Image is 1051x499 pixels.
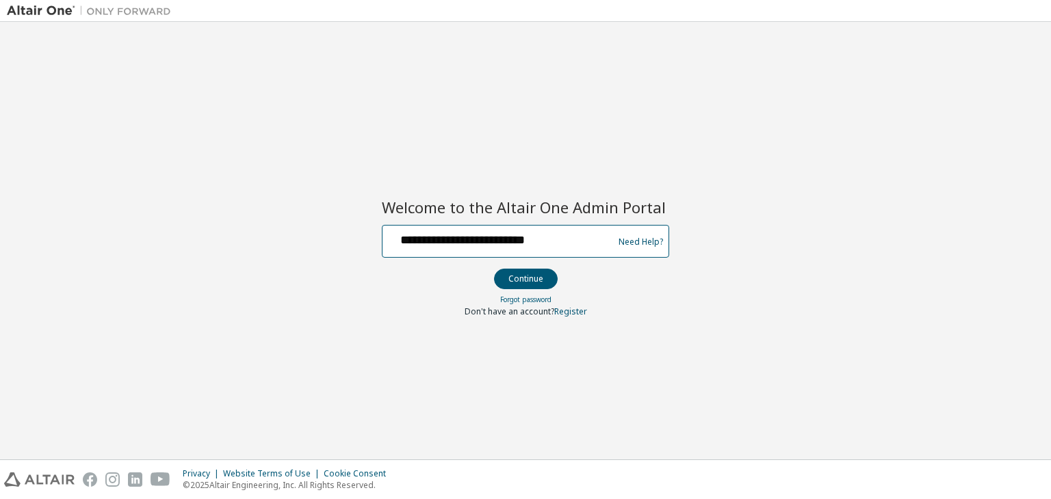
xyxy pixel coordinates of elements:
[619,241,663,242] a: Need Help?
[4,472,75,487] img: altair_logo.svg
[223,468,324,479] div: Website Terms of Use
[183,468,223,479] div: Privacy
[83,472,97,487] img: facebook.svg
[500,295,552,304] a: Forgot password
[324,468,394,479] div: Cookie Consent
[183,479,394,491] p: © 2025 Altair Engineering, Inc. All Rights Reserved.
[465,306,554,317] span: Don't have an account?
[151,472,170,487] img: youtube.svg
[382,198,669,217] h2: Welcome to the Altair One Admin Portal
[554,306,587,317] a: Register
[105,472,120,487] img: instagram.svg
[494,269,558,289] button: Continue
[7,4,178,18] img: Altair One
[128,472,142,487] img: linkedin.svg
